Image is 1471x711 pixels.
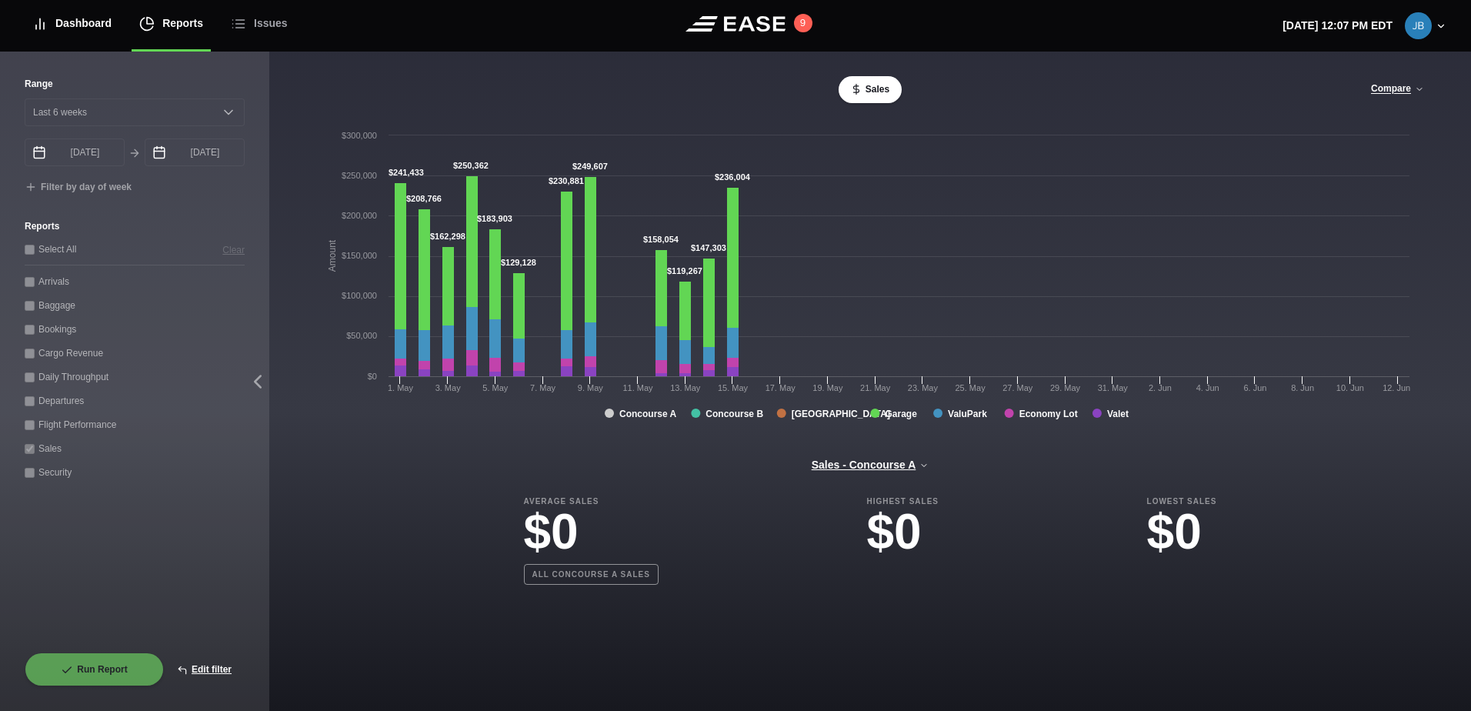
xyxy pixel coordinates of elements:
tspan: 15. May [718,383,749,392]
tspan: 17. May [766,383,796,392]
tspan: $183,903 [477,214,512,223]
tspan: 29. May [1050,383,1081,392]
tspan: 25. May [956,383,986,392]
tspan: Garage [885,409,917,419]
button: 9 [794,14,812,32]
text: $100,000 [342,291,377,300]
tspan: 12. Jun [1383,383,1410,392]
p: [DATE] 12:07 PM EDT [1283,18,1393,34]
label: Range [25,77,245,91]
text: $250,000 [342,171,377,180]
tspan: ValuPark [948,409,987,419]
tspan: 4. Jun [1196,383,1219,392]
tspan: $119,267 [667,266,702,275]
button: Filter by day of week [25,182,132,194]
img: be0d2eec6ce3591e16d61ee7af4da0ae [1405,12,1432,39]
h3: $0 [866,507,939,556]
tspan: 8. Jun [1291,383,1314,392]
b: Average Sales [524,496,659,507]
tspan: 5. May [482,383,509,392]
tspan: 11. May [622,383,653,392]
button: Edit filter [164,653,245,686]
tspan: 9. May [578,383,604,392]
tspan: $249,607 [572,162,608,171]
tspan: 6. Jun [1243,383,1266,392]
tspan: 7. May [530,383,556,392]
tspan: 23. May [908,383,939,392]
text: $150,000 [342,251,377,260]
tspan: $129,128 [501,258,536,267]
tspan: 13. May [670,383,701,392]
b: All Concourse A sales [524,564,659,585]
text: $0 [368,372,377,381]
tspan: 3. May [435,383,462,392]
tspan: $208,766 [406,194,442,203]
h3: $0 [1147,507,1217,556]
tspan: [GEOGRAPHIC_DATA] [792,409,890,419]
text: $50,000 [346,331,377,340]
tspan: 21. May [860,383,891,392]
tspan: Concourse B [705,409,763,419]
b: Lowest Sales [1147,496,1217,507]
tspan: 27. May [1002,383,1033,392]
text: $300,000 [342,131,377,140]
tspan: $162,298 [430,232,465,241]
tspan: $236,004 [715,172,751,182]
tspan: Valet [1107,409,1129,419]
button: Clear [222,242,245,258]
text: $200,000 [342,211,377,220]
tspan: $250,362 [453,161,489,170]
tspan: $241,433 [389,168,424,177]
tspan: $158,054 [643,235,679,244]
tspan: $230,881 [549,176,584,185]
button: Sales - Concourse A [811,460,930,471]
button: Compare [1370,84,1425,95]
h3: $0 [524,507,659,556]
input: mm/dd/yyyy [145,139,245,166]
tspan: Amount [327,239,338,272]
input: mm/dd/yyyy [25,139,125,166]
tspan: 1. May [388,383,414,392]
tspan: Economy Lot [1019,409,1078,419]
tspan: $147,303 [691,243,726,252]
tspan: 2. Jun [1149,383,1172,392]
tspan: 10. Jun [1336,383,1364,392]
b: Highest Sales [866,496,939,507]
button: Sales [839,76,902,103]
label: Reports [25,219,245,233]
tspan: Concourse A [619,409,677,419]
tspan: 31. May [1098,383,1129,392]
tspan: 19. May [812,383,843,392]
